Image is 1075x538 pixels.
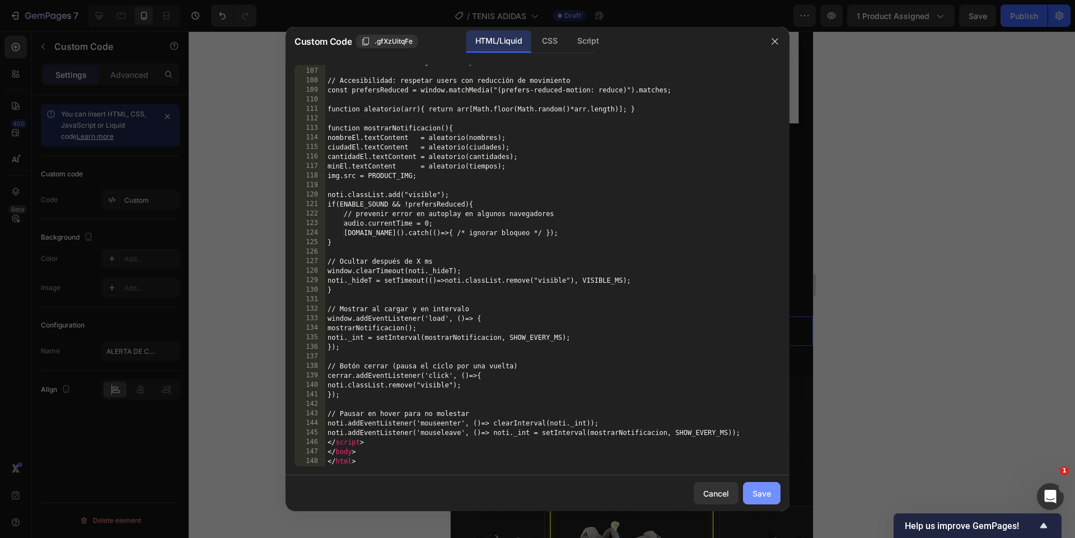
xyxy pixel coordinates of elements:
div: 132 [295,305,325,314]
img: Logo SIC [3,235,11,242]
div: 131 [295,295,325,305]
div: 120 [295,190,325,200]
div: 122 [295,209,325,219]
span: Gris - Verde [154,34,194,46]
button: Save [743,482,780,504]
div: 144 [295,419,325,428]
div: 125 [295,238,325,247]
div: 107 [295,67,325,76]
strong: +2.000 personas [207,250,273,259]
div: 118 [295,171,325,181]
div: 141 [295,390,325,400]
span: .gfXzUitqFe [375,36,413,46]
div: 129 [295,276,325,286]
div: 146 [295,438,325,447]
div: HTML/Liquid [466,30,531,53]
span: Help us improve GemPages! [905,521,1037,531]
img: Usuarios [188,250,202,264]
div: 119 [295,181,325,190]
div: 128 [295,266,325,276]
div: 148 [295,457,325,466]
img: Estrella [77,250,91,264]
div: 137 [295,352,325,362]
span: Gris - Negro [272,34,312,46]
small: +850 rese￱as verificadas [96,265,167,273]
div: 116 [295,152,325,162]
div: 138 [295,362,325,371]
div: 133 [295,314,325,324]
div: 112 [295,114,325,124]
div: 145 [295,428,325,438]
iframe: Intercom live chat [1037,483,1064,510]
div: 110 [295,95,325,105]
div: 147 [295,447,325,457]
div: 111 [295,105,325,114]
button: Cancel [694,482,739,504]
span: Vigilado por la Industria y Comercio [2,143,11,231]
button: Show survey - Help us improve GemPages! [905,519,1050,532]
div: Script [568,30,607,53]
div: 115 [295,143,325,152]
span: Azúl [47,153,64,165]
div: 124 [295,228,325,238]
div: 135 [295,333,325,343]
div: Save [752,488,771,499]
div: 140 [295,381,325,390]
div: 113 [295,124,325,133]
small: lo usan a diario [207,265,253,273]
span: [PERSON_NAME] - Azúl [17,34,95,46]
span: 1 [1060,466,1069,475]
div: 126 [295,247,325,257]
div: 121 [295,200,325,209]
div: 139 [295,371,325,381]
div: CSS [533,30,566,53]
div: 123 [295,219,325,228]
div: 134 [295,324,325,333]
div: 127 [295,257,325,266]
div: 143 [295,409,325,419]
strong: 4.9 / 5 estrellas [96,250,156,259]
div: 108 [295,76,325,86]
button: .gfXzUitqFe [356,35,418,48]
div: 136 [295,343,325,352]
div: Cancel [703,488,729,499]
div: 142 [295,400,325,409]
div: ALERTA DE COMPRAS [14,269,92,279]
div: 117 [295,162,325,171]
div: 114 [295,133,325,143]
div: 130 [295,286,325,295]
div: 109 [295,86,325,95]
span: Custom Code [295,35,352,48]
